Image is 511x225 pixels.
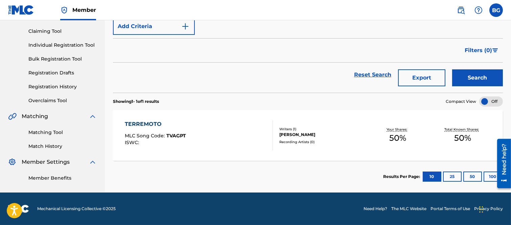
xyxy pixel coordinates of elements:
[37,206,116,212] span: Mechanical Licensing Collective © 2025
[28,97,97,104] a: Overclaims Tool
[8,112,17,120] img: Matching
[477,193,511,225] div: Widget de chat
[28,28,97,35] a: Claiming Tool
[383,174,422,180] p: Results Per Page:
[479,199,483,220] div: Arrastrar
[181,22,189,30] img: 9d2ae6d4665cec9f34b9.svg
[351,67,395,82] a: Reset Search
[8,205,29,213] img: logo
[364,206,387,212] a: Need Help?
[431,206,470,212] a: Portal Terms of Use
[461,42,503,59] button: Filters (0)
[465,46,492,54] span: Filters ( 0 )
[463,172,482,182] button: 50
[125,133,166,139] span: MLC Song Code :
[489,3,503,17] div: User Menu
[28,55,97,63] a: Bulk Registration Tool
[89,112,97,120] img: expand
[28,143,97,150] a: Match History
[125,139,141,145] span: ISWC :
[28,69,97,76] a: Registration Drafts
[445,127,481,132] p: Total Known Shares:
[60,6,68,14] img: Top Rightsholder
[454,3,468,17] a: Public Search
[89,158,97,166] img: expand
[279,132,366,138] div: [PERSON_NAME]
[391,206,426,212] a: The MLC Website
[8,5,34,15] img: MLC Logo
[28,42,97,49] a: Individual Registration Tool
[492,136,511,191] iframe: Resource Center
[398,69,445,86] button: Export
[166,133,186,139] span: TVAGPT
[387,127,409,132] p: Your Shares:
[474,206,503,212] a: Privacy Policy
[472,3,485,17] div: Help
[477,193,511,225] iframe: Chat Widget
[279,139,366,144] div: Recording Artists ( 0 )
[28,129,97,136] a: Matching Tool
[389,132,406,144] span: 50 %
[484,172,502,182] button: 100
[72,6,96,14] span: Member
[22,158,70,166] span: Member Settings
[113,98,159,105] p: Showing 1 - 1 of 1 results
[457,6,465,14] img: search
[8,158,16,166] img: Member Settings
[446,98,476,105] span: Compact View
[474,6,483,14] img: help
[423,172,441,182] button: 10
[454,132,471,144] span: 50 %
[125,120,186,128] div: TERREMOTO
[22,112,48,120] span: Matching
[28,175,97,182] a: Member Benefits
[492,48,498,52] img: filter
[113,18,195,35] button: Add Criteria
[279,127,366,132] div: Writers ( 1 )
[443,172,462,182] button: 25
[452,69,503,86] button: Search
[28,83,97,90] a: Registration History
[113,110,503,161] a: TERREMOTOMLC Song Code:TVAGPTISWC:Writers (1)[PERSON_NAME]Recording Artists (0)Your Shares:50%Tot...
